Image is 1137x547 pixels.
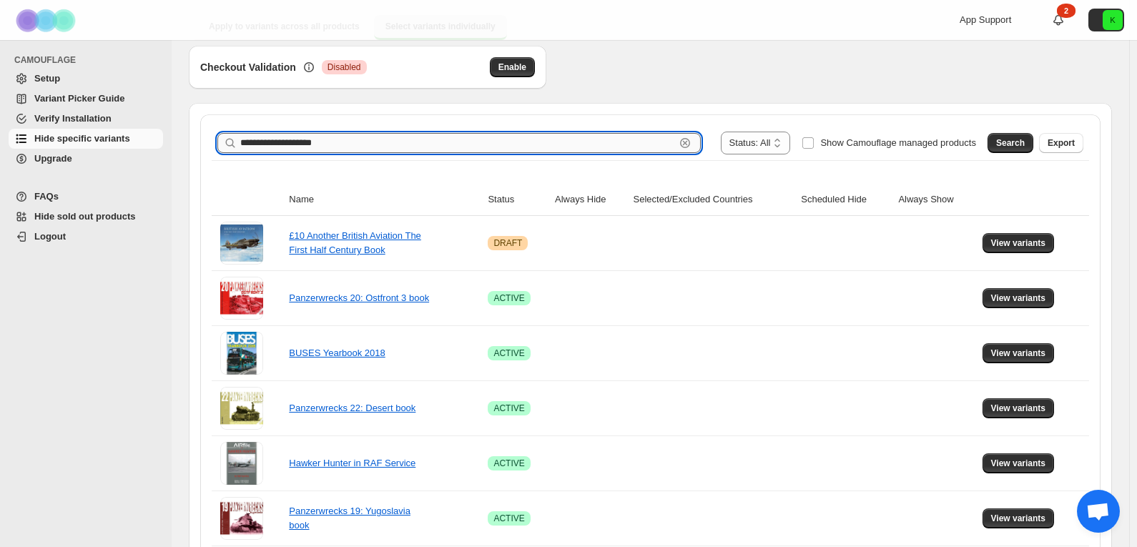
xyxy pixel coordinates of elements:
button: View variants [983,288,1055,308]
th: Always Hide [551,184,629,216]
div: Open chat [1077,490,1120,533]
th: Status [483,184,551,216]
a: Upgrade [9,149,163,169]
a: Hawker Hunter in RAF Service [289,458,415,468]
span: View variants [991,237,1046,249]
img: Panzerwrecks 19: Yugoslavia book [220,497,263,540]
span: ACTIVE [493,513,524,524]
img: £10 Another British Aviation The First Half Century Book [220,222,263,265]
span: ACTIVE [493,348,524,359]
button: Search [988,133,1033,153]
img: Camouflage [11,1,83,40]
button: View variants [983,508,1055,528]
span: App Support [960,14,1011,25]
a: Variant Picker Guide [9,89,163,109]
span: View variants [991,292,1046,304]
img: BUSES Yearbook 2018 [220,332,263,375]
img: Hawker Hunter in RAF Service [220,442,263,485]
button: View variants [983,453,1055,473]
a: Verify Installation [9,109,163,129]
span: Export [1048,137,1075,149]
span: Verify Installation [34,113,112,124]
span: Show Camouflage managed products [820,137,976,148]
a: 2 [1051,13,1065,27]
a: Setup [9,69,163,89]
th: Scheduled Hide [797,184,894,216]
span: Disabled [328,61,361,73]
a: Panzerwrecks 20: Ostfront 3 book [289,292,429,303]
h3: Checkout Validation [200,60,296,74]
button: Enable [490,57,535,77]
th: Always Show [894,184,978,216]
a: Hide specific variants [9,129,163,149]
a: £10 Another British Aviation The First Half Century Book [289,230,421,255]
button: View variants [983,343,1055,363]
span: View variants [991,403,1046,414]
a: Hide sold out products [9,207,163,227]
a: BUSES Yearbook 2018 [289,348,385,358]
span: Avatar with initials K [1103,10,1123,30]
div: 2 [1057,4,1076,18]
span: ACTIVE [493,292,524,304]
span: Hide specific variants [34,133,130,144]
span: Search [996,137,1025,149]
a: Panzerwrecks 22: Desert book [289,403,415,413]
span: View variants [991,458,1046,469]
button: Clear [678,136,692,150]
button: View variants [983,398,1055,418]
button: Avatar with initials K [1088,9,1124,31]
span: Logout [34,231,66,242]
a: FAQs [9,187,163,207]
span: View variants [991,513,1046,524]
button: View variants [983,233,1055,253]
th: Selected/Excluded Countries [629,184,797,216]
span: DRAFT [493,237,522,249]
a: Logout [9,227,163,247]
span: ACTIVE [493,458,524,469]
span: Enable [498,61,526,73]
img: Panzerwrecks 20: Ostfront 3 book [220,277,263,320]
text: K [1110,16,1116,24]
span: Hide sold out products [34,211,136,222]
th: Name [285,184,483,216]
span: View variants [991,348,1046,359]
img: Panzerwrecks 22: Desert book [220,387,263,430]
span: FAQs [34,191,59,202]
a: Panzerwrecks 19: Yugoslavia book [289,506,410,531]
span: Setup [34,73,60,84]
span: Variant Picker Guide [34,93,124,104]
span: ACTIVE [493,403,524,414]
span: Upgrade [34,153,72,164]
span: CAMOUFLAGE [14,54,164,66]
button: Export [1039,133,1083,153]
